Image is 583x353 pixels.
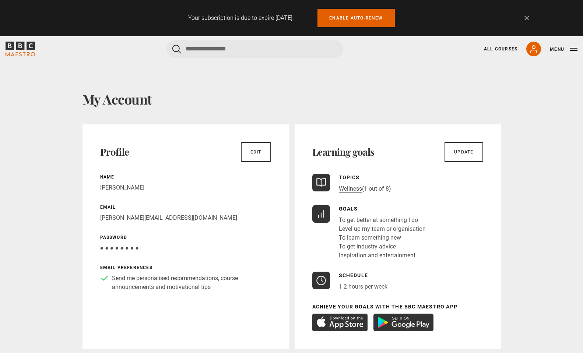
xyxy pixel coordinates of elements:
[445,142,483,162] a: Update
[100,183,271,192] p: [PERSON_NAME]
[339,242,426,251] li: To get industry advice
[112,274,271,292] p: Send me personalised recommendations, course announcements and motivational tips
[339,272,387,279] p: Schedule
[339,216,426,225] li: To get better at something I do
[6,42,35,56] svg: BBC Maestro
[339,174,391,181] p: Topics
[339,185,362,193] a: Wellness
[484,46,517,52] a: All Courses
[339,233,426,242] li: To learn something new
[241,142,271,162] a: Edit
[100,264,271,271] p: Email preferences
[312,303,483,311] p: Achieve your goals with the BBC Maestro App
[339,225,426,233] li: Level up my team or organisation
[100,244,139,251] span: ● ● ● ● ● ● ● ●
[166,40,343,58] input: Search
[100,213,271,222] p: [PERSON_NAME][EMAIL_ADDRESS][DOMAIN_NAME]
[100,146,129,158] h2: Profile
[172,45,181,54] button: Submit the search query
[100,204,271,211] p: Email
[317,9,394,27] a: Enable auto-renew
[312,146,375,158] h2: Learning goals
[339,205,426,213] p: Goals
[339,282,387,291] p: 1-2 hours per week
[100,174,271,180] p: Name
[550,46,577,53] button: Toggle navigation
[100,234,271,241] p: Password
[339,251,426,260] li: Inspiration and entertainment
[82,91,501,107] h1: My Account
[339,184,391,193] p: (1 out of 8)
[188,14,294,22] p: Your subscription is due to expire [DATE].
